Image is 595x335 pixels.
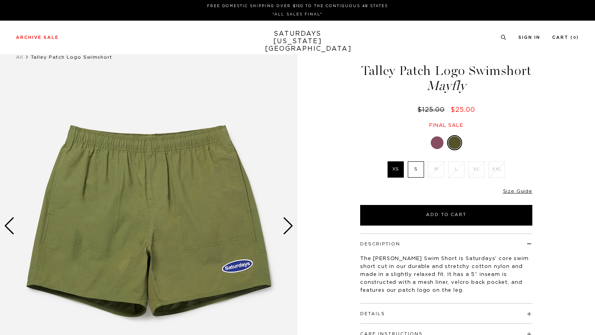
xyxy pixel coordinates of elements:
[360,242,400,246] button: Description
[360,205,532,226] button: Add to Cart
[573,36,576,40] small: 0
[19,3,576,9] p: FREE DOMESTIC SHIPPING OVER $150 TO THE CONTIGUOUS 48 STATES
[359,122,534,129] div: Final sale
[283,217,294,235] div: Next slide
[19,11,576,17] p: *ALL SALES FINAL*
[451,107,475,113] span: $25.00
[360,312,385,316] button: Details
[360,255,532,295] p: The [PERSON_NAME] Swim Short is Saturdays' core swim short cut in our durable and stretchy cotton...
[417,107,448,113] del: $125.00
[503,189,532,193] a: Size Guide
[552,35,579,40] a: Cart (0)
[265,30,330,53] a: SATURDAYS[US_STATE][GEOGRAPHIC_DATA]
[359,79,534,92] span: Mayfly
[388,161,404,178] label: XS
[4,217,15,235] div: Previous slide
[518,35,540,40] a: Sign In
[16,35,59,40] a: Archive Sale
[408,161,424,178] label: S
[16,55,23,59] a: All
[31,55,112,59] span: Talley Patch Logo Swimshort
[359,64,534,92] h1: Talley Patch Logo Swimshort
